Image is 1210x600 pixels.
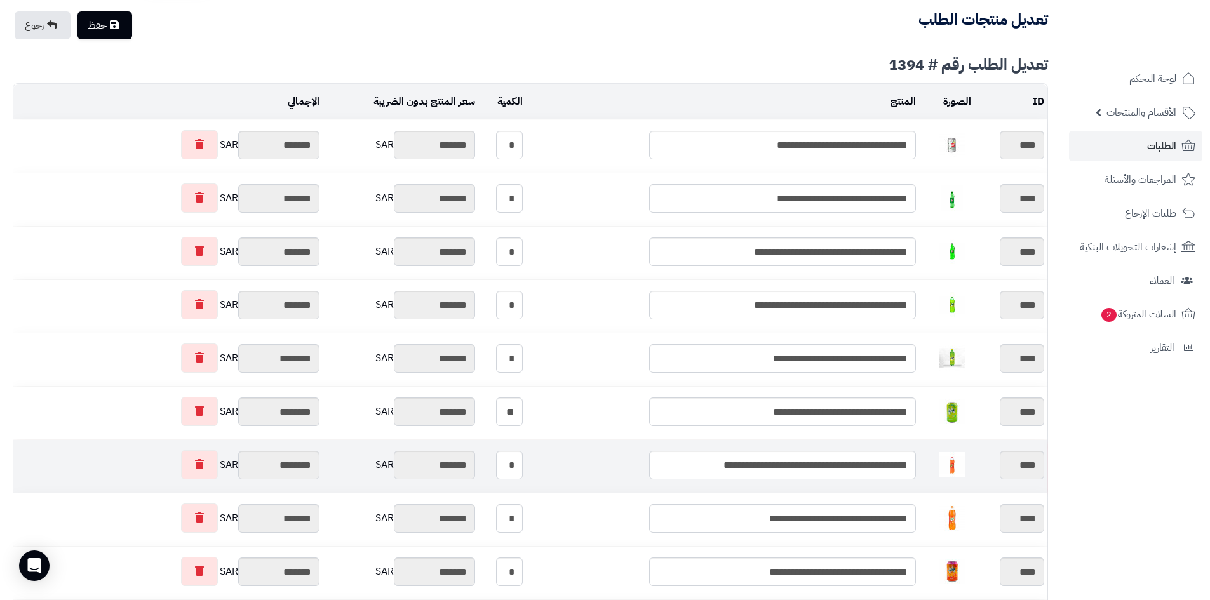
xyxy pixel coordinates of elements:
[1105,171,1176,189] span: المراجعات والأسئلة
[17,130,319,159] div: SAR
[1069,63,1202,94] a: لوحة التحكم
[939,399,965,424] img: 1747566452-bf88d184-d280-4ea7-9331-9e3669ef-40x40.jpg
[1069,299,1202,330] a: السلات المتروكة2
[17,237,319,266] div: SAR
[1125,204,1176,222] span: طلبات الإرجاع
[17,290,319,319] div: SAR
[326,131,475,159] div: SAR
[326,184,475,213] div: SAR
[1100,305,1176,323] span: السلات المتروكة
[17,503,319,533] div: SAR
[939,345,965,371] img: 1747566256-XP8G23evkchGmxKUr8YaGb2gsq2hZno4-40x40.jpg
[17,397,319,426] div: SAR
[326,557,475,586] div: SAR
[13,84,323,119] td: الإجمالي
[17,557,319,586] div: SAR
[478,84,526,119] td: الكمية
[939,559,965,584] img: 1747575099-708d6832-587f-4e09-b83f-3e8e36d0-40x40.jpg
[17,450,319,479] div: SAR
[326,397,475,426] div: SAR
[939,185,965,211] img: 1747540828-789ab214-413e-4ccd-b32f-1699f0bc-40x40.jpg
[326,237,475,266] div: SAR
[17,183,319,213] div: SAR
[1069,131,1202,161] a: الطلبات
[326,344,475,373] div: SAR
[939,452,965,477] img: 1747574203-8a7d3ffb-4f3f-4704-a106-a98e4bc3-40x40.jpg
[1069,198,1202,229] a: طلبات الإرجاع
[1069,232,1202,262] a: إشعارات التحويلات البنكية
[1101,308,1117,322] span: 2
[1106,103,1176,121] span: الأقسام والمنتجات
[1069,333,1202,363] a: التقارير
[13,57,1048,72] div: تعديل الطلب رقم # 1394
[918,8,1048,31] b: تعديل منتجات الطلب
[1069,164,1202,195] a: المراجعات والأسئلة
[323,84,478,119] td: سعر المنتج بدون الضريبة
[1150,339,1174,357] span: التقارير
[526,84,920,119] td: المنتج
[77,11,132,39] a: حفظ
[326,451,475,479] div: SAR
[19,550,50,581] div: Open Intercom Messenger
[326,504,475,533] div: SAR
[1150,272,1174,290] span: العملاء
[1069,265,1202,296] a: العملاء
[919,84,974,119] td: الصورة
[939,505,965,531] img: 1747574948-012000802850_1-40x40.jpg
[1147,137,1176,155] span: الطلبات
[326,291,475,319] div: SAR
[1129,70,1176,88] span: لوحة التحكم
[974,84,1047,119] td: ID
[17,343,319,373] div: SAR
[15,11,71,39] a: رجوع
[939,132,965,157] img: 1747540408-7a431d2a-4456-4a4d-8b76-9a07e3ea-40x40.jpg
[939,292,965,317] img: 1747544486-c60db756-6ee7-44b0-a7d4-ec449800-40x40.jpg
[939,239,965,264] img: 1747541306-e6e5e2d5-9b67-463e-b81b-59a02ee4-40x40.jpg
[1080,238,1176,256] span: إشعارات التحويلات البنكية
